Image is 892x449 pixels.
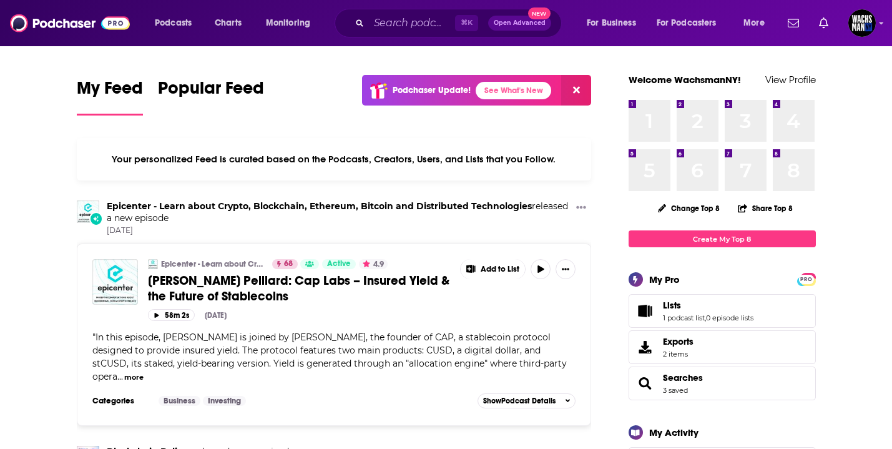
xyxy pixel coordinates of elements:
[92,332,567,382] span: In this episode, [PERSON_NAME] is joined by [PERSON_NAME], the founder of CAP, a stablecoin proto...
[663,336,694,347] span: Exports
[77,138,592,180] div: Your personalized Feed is curated based on the Podcasts, Creators, Users, and Lists that you Follow.
[92,259,138,305] img: Benjamin Sarquis Peillard: Cap Labs – Insured Yield & the Future of Stablecoins
[107,225,572,236] span: [DATE]
[77,200,99,223] img: Epicenter - Learn about Crypto, Blockchain, Ethereum, Bitcoin and Distributed Technologies
[107,200,572,224] h3: released a new episode
[284,258,293,270] span: 68
[663,386,688,395] a: 3 saved
[161,259,264,269] a: Epicenter - Learn about Crypto, Blockchain, Ethereum, Bitcoin and Distributed Technologies
[272,259,298,269] a: 68
[327,258,351,270] span: Active
[663,350,694,358] span: 2 items
[629,74,741,86] a: Welcome WachsmanNY!
[146,13,208,33] button: open menu
[578,13,652,33] button: open menu
[148,273,449,304] span: [PERSON_NAME] Peillard: Cap Labs – Insured Yield & the Future of Stablecoins
[481,265,519,274] span: Add to List
[488,16,551,31] button: Open AdvancedNew
[478,393,576,408] button: ShowPodcast Details
[663,300,681,311] span: Lists
[148,273,451,304] a: [PERSON_NAME] Peillard: Cap Labs – Insured Yield & the Future of Stablecoins
[155,14,192,32] span: Podcasts
[799,275,814,284] span: PRO
[663,313,705,322] a: 1 podcast list
[322,259,356,269] a: Active
[629,230,816,247] a: Create My Top 8
[814,12,833,34] a: Show notifications dropdown
[494,20,546,26] span: Open Advanced
[124,372,144,383] button: more
[848,9,876,37] img: User Profile
[257,13,326,33] button: open menu
[650,200,728,216] button: Change Top 8
[77,77,143,106] span: My Feed
[207,13,249,33] a: Charts
[158,77,264,116] a: Popular Feed
[629,367,816,400] span: Searches
[629,330,816,364] a: Exports
[629,294,816,328] span: Lists
[107,200,532,212] a: Epicenter - Learn about Crypto, Blockchain, Ethereum, Bitcoin and Distributed Technologies
[10,11,130,35] img: Podchaser - Follow, Share and Rate Podcasts
[158,77,264,106] span: Popular Feed
[765,74,816,86] a: View Profile
[148,309,195,321] button: 58m 2s
[737,196,793,220] button: Share Top 8
[633,375,658,392] a: Searches
[455,15,478,31] span: ⌘ K
[77,77,143,116] a: My Feed
[359,259,388,269] button: 4.9
[476,82,551,99] a: See What's New
[461,259,526,279] button: Show More Button
[89,212,103,225] div: New Episode
[633,302,658,320] a: Lists
[571,200,591,216] button: Show More Button
[783,12,804,34] a: Show notifications dropdown
[556,259,576,279] button: Show More Button
[706,313,753,322] a: 0 episode lists
[148,259,158,269] img: Epicenter - Learn about Crypto, Blockchain, Ethereum, Bitcoin and Distributed Technologies
[346,9,574,37] div: Search podcasts, credits, & more...
[848,9,876,37] button: Show profile menu
[743,14,765,32] span: More
[705,313,706,322] span: ,
[159,396,200,406] a: Business
[215,14,242,32] span: Charts
[663,372,703,383] a: Searches
[649,427,698,438] div: My Activity
[528,7,551,19] span: New
[848,9,876,37] span: Logged in as WachsmanNY
[587,14,636,32] span: For Business
[117,371,123,382] span: ...
[203,396,246,406] a: Investing
[663,300,753,311] a: Lists
[92,396,149,406] h3: Categories
[799,274,814,284] a: PRO
[657,14,717,32] span: For Podcasters
[649,13,735,33] button: open menu
[92,332,567,382] span: "
[649,274,680,285] div: My Pro
[393,85,471,96] p: Podchaser Update!
[633,338,658,356] span: Exports
[735,13,780,33] button: open menu
[483,397,556,405] span: Show Podcast Details
[266,14,310,32] span: Monitoring
[369,13,455,33] input: Search podcasts, credits, & more...
[205,311,227,320] div: [DATE]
